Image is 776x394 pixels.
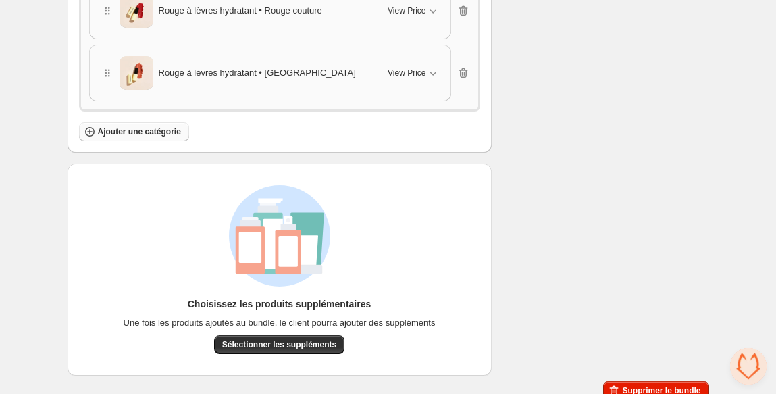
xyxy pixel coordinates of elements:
span: Ajouter une catégorie [98,126,181,137]
button: Ajouter une catégorie [79,122,189,141]
span: View Price [388,68,425,78]
span: Une fois les produits ajoutés au bundle, le client pourra ajouter des suppléments [124,316,436,330]
span: View Price [388,5,425,16]
button: Sélectionner les suppléments [214,335,344,354]
span: Rouge à lèvres hydratant • [GEOGRAPHIC_DATA] [159,66,356,80]
img: Rouge à lèvres hydratant • Terracotta [120,56,153,90]
button: View Price [380,62,447,84]
span: Rouge à lèvres hydratant • Rouge couture [159,4,322,18]
div: Ouvrir le chat [730,348,767,385]
h3: Choisissez les produits supplémentaires [188,297,371,311]
span: Sélectionner les suppléments [222,339,336,350]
